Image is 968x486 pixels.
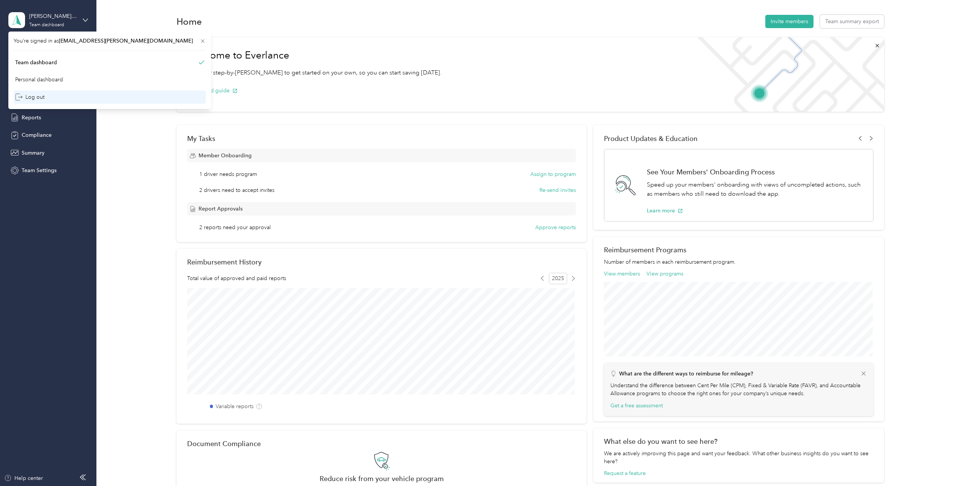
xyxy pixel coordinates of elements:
[22,149,44,157] span: Summary
[539,186,576,194] button: Re-send invites
[15,76,63,84] div: Personal dashboard
[604,135,698,142] span: Product Updates & Education
[187,258,262,266] h2: Reimbursement History
[59,38,193,44] span: [EMAIL_ADDRESS][PERSON_NAME][DOMAIN_NAME]
[646,270,683,278] button: View programs
[610,382,867,397] p: Understand the difference between Cent Per Mile (CPM), Fixed & Variable Rate (FAVR), and Accounta...
[177,17,202,25] h1: Home
[820,15,884,28] button: Team summary export
[14,37,206,45] span: You’re signed in as
[199,170,257,178] span: 1 driver needs program
[187,135,576,142] div: My Tasks
[199,186,274,194] span: 2 drivers need to accept invites
[29,12,77,20] div: [PERSON_NAME] Brothers
[216,402,254,410] label: Variable reports
[604,258,873,266] p: Number of members in each reimbursement program.
[22,114,41,122] span: Reports
[647,180,865,199] p: Speed up your members' onboarding with views of uncompleted actions, such as members who still ne...
[22,166,57,174] span: Team Settings
[22,131,52,139] span: Compliance
[187,68,441,78] p: Read our step-by-[PERSON_NAME] to get started on your own, so you can start saving [DATE].
[187,274,286,282] span: Total value of approved and paid reports
[604,246,873,254] h2: Reimbursement Programs
[187,440,261,448] h2: Document Compliance
[765,15,813,28] button: Invite members
[925,443,968,486] iframe: Everlance-gr Chat Button Frame
[647,168,865,176] h1: See Your Members' Onboarding Process
[604,469,646,477] button: Request a feature
[15,59,57,66] div: Team dashboard
[604,270,640,278] button: View members
[187,475,576,483] h2: Reduce risk from your vehicle program
[604,450,873,465] div: We are actively improving this page and want your feedback. What other business insights do you w...
[689,37,884,112] img: Welcome to everlance
[199,223,271,231] span: 2 reports need your approval
[187,87,238,95] button: Get started guide
[4,474,43,482] button: Help center
[549,273,567,284] span: 2025
[199,152,252,160] span: Member Onboarding
[610,402,663,410] button: Get a free assessment
[199,205,243,213] span: Report Approvals
[15,93,44,101] div: Log out
[647,207,683,215] button: Learn more
[187,49,441,62] h1: Welcome to Everlance
[604,437,873,445] div: What else do you want to see here?
[29,23,64,27] div: Team dashboard
[619,370,753,378] p: What are the different ways to reimburse for mileage?
[530,170,576,178] button: Assign to program
[535,223,576,231] button: Approve reports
